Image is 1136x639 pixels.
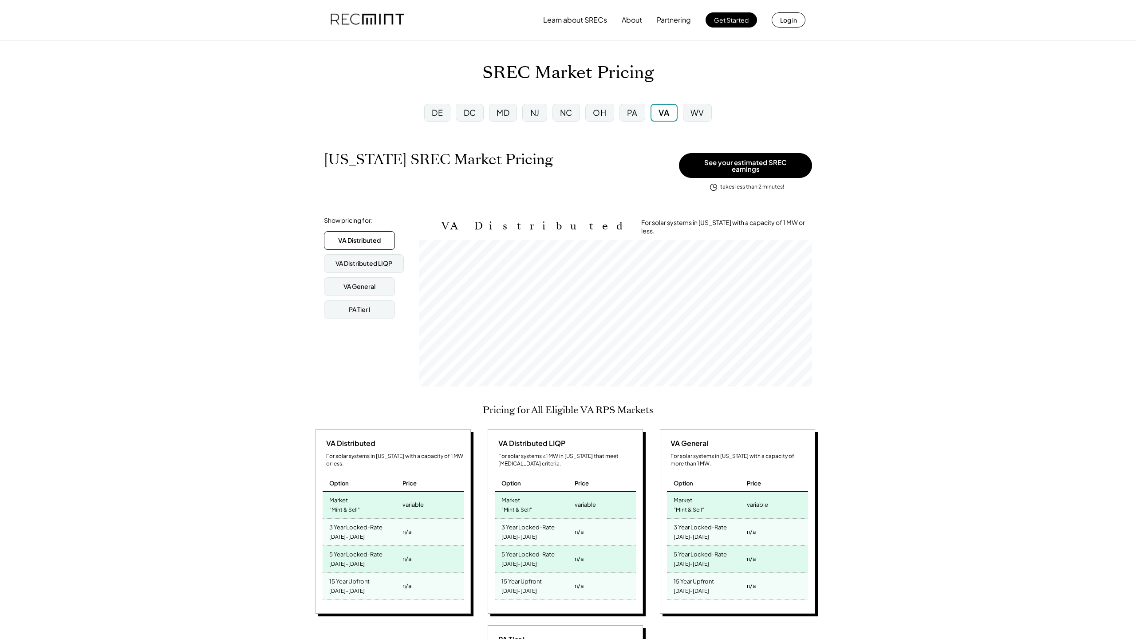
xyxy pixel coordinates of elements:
[657,11,691,29] button: Partnering
[674,558,709,570] div: [DATE]-[DATE]
[674,548,727,558] div: 5 Year Locked-Rate
[593,107,606,118] div: OH
[575,525,584,538] div: n/a
[747,498,768,511] div: variable
[706,12,757,28] button: Get Started
[482,63,654,83] h1: SREC Market Pricing
[329,531,365,543] div: [DATE]-[DATE]
[679,153,812,178] button: See your estimated SREC earnings
[324,216,373,225] div: Show pricing for:
[575,580,584,592] div: n/a
[720,183,784,191] div: takes less than 2 minutes!
[323,438,375,448] div: VA Distributed
[329,494,348,504] div: Market
[772,12,805,28] button: Log in
[674,531,709,543] div: [DATE]-[DATE]
[501,494,520,504] div: Market
[575,498,596,511] div: variable
[560,107,572,118] div: NC
[674,521,727,531] div: 3 Year Locked-Rate
[575,479,589,487] div: Price
[338,236,381,245] div: VA Distributed
[501,521,555,531] div: 3 Year Locked-Rate
[674,494,692,504] div: Market
[324,151,553,168] h1: [US_STATE] SREC Market Pricing
[483,404,653,416] h2: Pricing for All Eligible VA RPS Markets
[674,479,693,487] div: Option
[501,479,521,487] div: Option
[331,5,404,35] img: recmint-logotype%403x.png
[335,259,392,268] div: VA Distributed LIQP
[543,11,607,29] button: Learn about SRECs
[501,531,537,543] div: [DATE]-[DATE]
[329,575,370,585] div: 15 Year Upfront
[747,479,761,487] div: Price
[674,575,714,585] div: 15 Year Upfront
[501,558,537,570] div: [DATE]-[DATE]
[659,107,669,118] div: VA
[349,305,371,314] div: PA Tier I
[402,498,424,511] div: variable
[674,504,704,516] div: "Mint & Sell"
[498,453,636,468] div: For solar systems ≤1 MW in [US_STATE] that meet [MEDICAL_DATA] criteria.
[627,107,638,118] div: PA
[329,558,365,570] div: [DATE]-[DATE]
[402,580,411,592] div: n/a
[747,552,756,565] div: n/a
[530,107,540,118] div: NJ
[402,479,417,487] div: Price
[329,548,383,558] div: 5 Year Locked-Rate
[495,438,565,448] div: VA Distributed LIQP
[329,521,383,531] div: 3 Year Locked-Rate
[575,552,584,565] div: n/a
[667,438,708,448] div: VA General
[674,585,709,597] div: [DATE]-[DATE]
[501,575,542,585] div: 15 Year Upfront
[501,548,555,558] div: 5 Year Locked-Rate
[671,453,808,468] div: For solar systems in [US_STATE] with a capacity of more than 1 MW.
[641,218,812,236] div: For solar systems in [US_STATE] with a capacity of 1 MW or less.
[442,220,628,233] h2: VA Distributed
[690,107,704,118] div: WV
[432,107,443,118] div: DE
[497,107,509,118] div: MD
[464,107,476,118] div: DC
[343,282,375,291] div: VA General
[329,479,349,487] div: Option
[501,504,532,516] div: "Mint & Sell"
[501,585,537,597] div: [DATE]-[DATE]
[402,552,411,565] div: n/a
[402,525,411,538] div: n/a
[326,453,464,468] div: For solar systems in [US_STATE] with a capacity of 1 MW or less.
[329,585,365,597] div: [DATE]-[DATE]
[747,525,756,538] div: n/a
[747,580,756,592] div: n/a
[329,504,360,516] div: "Mint & Sell"
[622,11,642,29] button: About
